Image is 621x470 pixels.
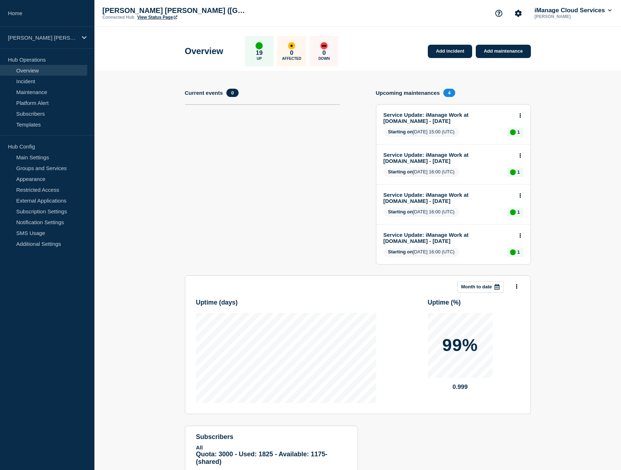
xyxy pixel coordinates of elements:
h1: Overview [185,46,223,56]
p: All [196,444,347,451]
h3: Uptime ( % ) [428,299,520,306]
span: [DATE] 16:00 (UTC) [383,208,460,217]
span: Starting on [388,129,413,134]
p: 19 [256,49,263,57]
div: up [510,249,516,255]
p: 1 [517,249,520,255]
p: 99% [442,337,478,354]
button: Month to date [457,281,504,293]
a: Add maintenance [476,45,531,58]
span: Starting on [388,209,413,214]
p: Up [257,57,262,61]
div: affected [288,42,295,49]
p: [PERSON_NAME] [PERSON_NAME] ([GEOGRAPHIC_DATA]) LLP (PROD) (e-3415) [102,6,247,15]
p: Down [318,57,330,61]
a: Service Update: iManage Work at [DOMAIN_NAME] - [DATE] [383,152,514,164]
span: [DATE] 15:00 (UTC) [383,128,460,137]
span: Quota: 3000 - Used: 1825 - Available: 1175 - (shared) [196,451,328,465]
span: 4 [443,89,455,97]
span: [DATE] 16:00 (UTC) [383,168,460,177]
p: 0 [323,49,326,57]
span: Starting on [388,249,413,254]
a: Service Update: iManage Work at [DOMAIN_NAME] - [DATE] [383,112,514,124]
p: [PERSON_NAME] [PERSON_NAME] ([GEOGRAPHIC_DATA]) LLP (PROD) (e-3415) [8,35,77,41]
p: Month to date [461,284,492,289]
p: 0.999 [428,383,493,391]
p: Affected [282,57,301,61]
a: View Status Page [137,15,177,20]
p: 1 [517,129,520,135]
span: 0 [226,89,238,97]
p: 0 [290,49,293,57]
div: up [256,42,263,49]
button: iManage Cloud Services [533,7,613,14]
div: up [510,209,516,215]
p: [PERSON_NAME] [533,14,608,19]
div: down [320,42,328,49]
p: 1 [517,169,520,175]
h3: Uptime ( days ) [196,299,376,306]
div: up [510,129,516,135]
p: 1 [517,209,520,215]
button: Support [491,6,506,21]
h4: Upcoming maintenances [376,90,440,96]
p: Connected Hub [102,15,134,20]
a: Service Update: iManage Work at [DOMAIN_NAME] - [DATE] [383,232,514,244]
div: up [510,169,516,175]
a: Add incident [428,45,472,58]
a: Service Update: iManage Work at [DOMAIN_NAME] - [DATE] [383,192,514,204]
span: Starting on [388,169,413,174]
h4: subscribers [196,433,347,441]
button: Account settings [511,6,526,21]
span: [DATE] 16:00 (UTC) [383,248,460,257]
h4: Current events [185,90,223,96]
